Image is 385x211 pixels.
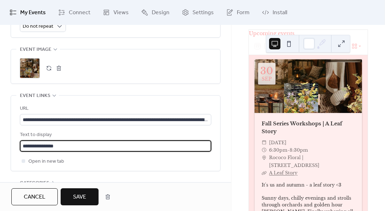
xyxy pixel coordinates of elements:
div: Sep [262,77,272,82]
a: Views [97,3,134,22]
div: ​ [262,154,267,161]
div: ​ [262,169,267,177]
span: 6:30pm [269,146,288,154]
div: Upcoming events [249,30,368,38]
span: Cancel [24,193,45,201]
span: Install [273,9,287,17]
a: Install [257,3,292,22]
a: Settings [177,3,219,22]
span: Save [73,193,86,201]
div: Text to display [20,131,210,139]
div: URL [20,104,210,113]
a: Connect [53,3,96,22]
span: Categories [20,179,49,188]
span: Rococo Floral | [STREET_ADDRESS] [269,154,355,169]
div: ​ [262,146,267,154]
span: My Events [20,9,46,17]
a: Form [221,3,255,22]
div: 30 [260,66,273,76]
a: Design [136,3,175,22]
span: Open in new tab [28,157,64,166]
a: My Events [4,3,51,22]
span: Connect [69,9,90,17]
span: Event links [20,92,50,100]
button: Save [61,188,99,205]
a: A Leaf Story [269,170,297,175]
span: Do not repeat [23,22,53,31]
span: - [288,146,290,154]
span: 8:30pm [290,146,308,154]
span: [DATE] [269,139,286,146]
div: ; [20,58,40,78]
span: Form [237,9,250,17]
a: Fall Series Workshops | A Leaf Story [262,120,342,135]
button: Cancel [11,188,58,205]
span: Settings [192,9,214,17]
span: Views [113,9,129,17]
div: ​ [262,139,267,146]
span: Design [152,9,169,17]
span: Event image [20,45,51,54]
